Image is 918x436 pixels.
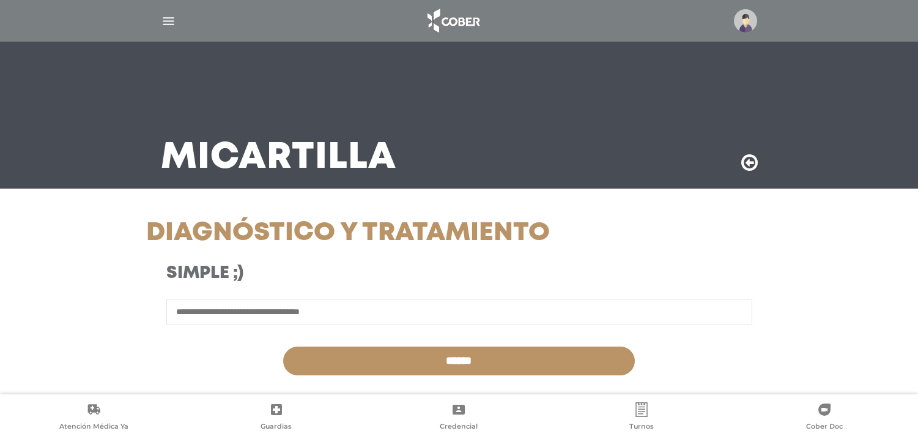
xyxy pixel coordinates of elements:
[368,402,550,434] a: Credencial
[161,13,176,29] img: Cober_menu-lines-white.svg
[733,402,916,434] a: Cober Doc
[550,402,733,434] a: Turnos
[261,422,292,433] span: Guardias
[806,422,843,433] span: Cober Doc
[161,142,396,174] h3: Mi Cartilla
[440,422,478,433] span: Credencial
[59,422,128,433] span: Atención Médica Ya
[421,6,485,36] img: logo_cober_home-white.png
[734,9,757,32] img: profile-placeholder.svg
[629,422,654,433] span: Turnos
[185,402,368,434] a: Guardias
[166,263,538,284] h3: Simple ;)
[2,402,185,434] a: Atención Médica Ya
[146,218,558,249] h1: Diagnóstico y Tratamiento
